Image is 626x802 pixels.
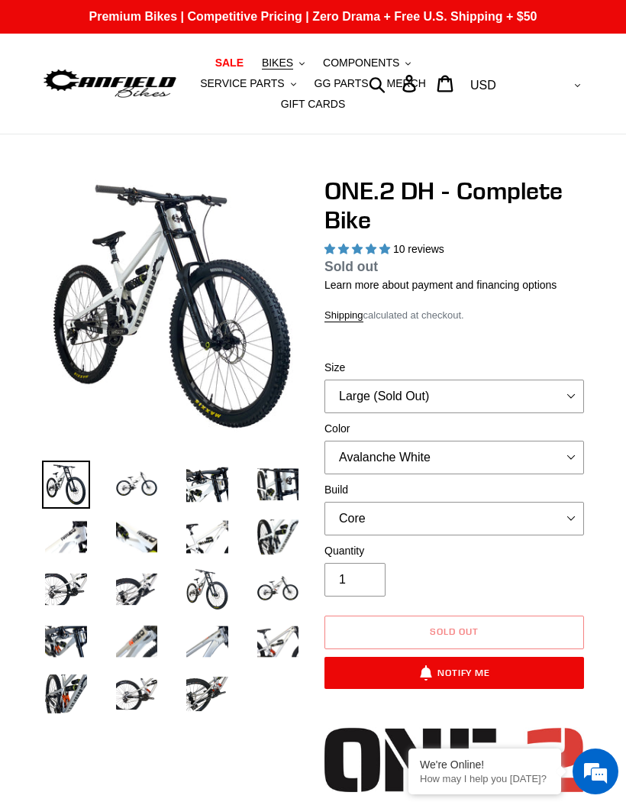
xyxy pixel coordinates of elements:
label: Color [324,421,584,437]
div: We're Online! [420,758,550,771]
span: Sold out [430,626,479,637]
img: Load image into Gallery viewer, ONE.2 DH - Complete Bike [254,565,302,613]
img: Load image into Gallery viewer, ONE.2 DH - Complete Bike [183,565,231,613]
span: BIKES [262,57,293,70]
img: Load image into Gallery viewer, ONE.2 DH - Complete Bike [113,565,161,613]
img: Load image into Gallery viewer, ONE.2 DH - Complete Bike [254,461,302,509]
div: calculated at checkout. [324,308,584,323]
button: Notify Me [324,657,584,689]
img: Load image into Gallery viewer, ONE.2 DH - Complete Bike [113,461,161,509]
button: BIKES [254,53,312,73]
label: Quantity [324,543,584,559]
label: Build [324,482,584,498]
a: GIFT CARDS [273,94,353,115]
img: Load image into Gallery viewer, ONE.2 DH - Complete Bike [42,513,90,561]
span: 5.00 stars [324,243,393,255]
img: Load image into Gallery viewer, ONE.2 DH - Complete Bike [183,670,231,718]
img: Load image into Gallery viewer, ONE.2 DH - Complete Bike [254,618,302,666]
a: Shipping [324,309,363,322]
button: Sold out [324,616,584,649]
img: Load image into Gallery viewer, ONE.2 DH - Complete Bike [183,618,231,666]
img: Load image into Gallery viewer, ONE.2 DH - Complete Bike [254,513,302,561]
h1: ONE.2 DH - Complete Bike [324,176,584,235]
img: ONE.2 DH - Complete Bike [45,179,298,433]
span: SERVICE PARTS [200,77,284,90]
img: Load image into Gallery viewer, ONE.2 DH - Complete Bike [183,461,231,509]
span: GIFT CARDS [281,98,346,111]
img: Load image into Gallery viewer, ONE.2 DH - Complete Bike [113,513,161,561]
img: Load image into Gallery viewer, ONE.2 DH - Complete Bike [42,565,90,613]
a: GG PARTS [307,73,376,94]
p: How may I help you today? [420,773,550,784]
span: COMPONENTS [323,57,399,70]
img: Load image into Gallery viewer, ONE.2 DH - Complete Bike [42,618,90,666]
button: COMPONENTS [315,53,418,73]
img: Canfield Bikes [42,66,178,100]
img: Load image into Gallery viewer, ONE.2 DH - Complete Bike [42,461,90,509]
a: SALE [208,53,251,73]
img: Load image into Gallery viewer, ONE.2 DH - Complete Bike [113,618,161,666]
a: Learn more about payment and financing options [324,279,557,291]
button: SERVICE PARTS [192,73,303,94]
span: Sold out [324,259,378,274]
span: GG PARTS [315,77,369,90]
label: Size [324,360,584,376]
img: Load image into Gallery viewer, ONE.2 DH - Complete Bike [113,670,161,718]
span: SALE [215,57,244,70]
img: Load image into Gallery viewer, ONE.2 DH - Complete Bike [183,513,231,561]
span: 10 reviews [393,243,444,255]
img: Load image into Gallery viewer, ONE.2 DH - Complete Bike [42,670,90,718]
